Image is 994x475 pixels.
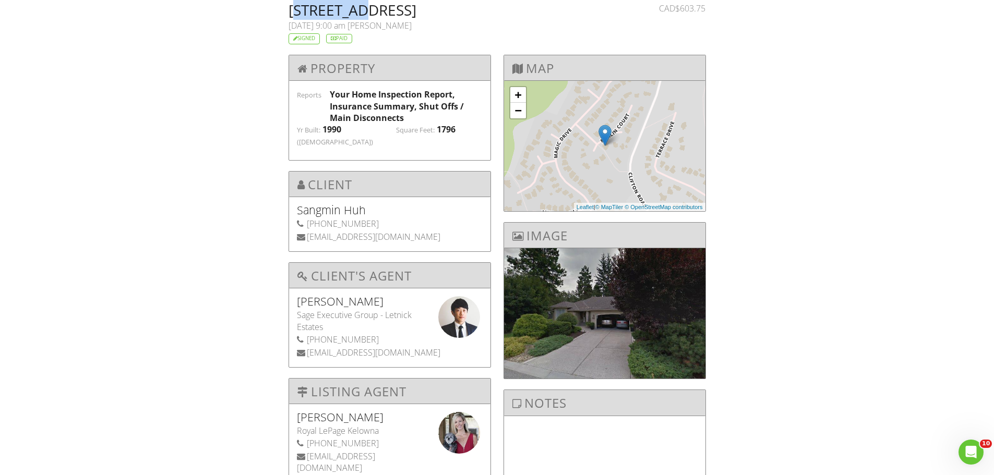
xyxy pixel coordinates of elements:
[625,204,702,210] a: © OpenStreetMap contributors
[574,203,705,212] div: |
[504,55,705,81] h3: Map
[289,55,490,81] h3: Property
[297,138,373,147] label: ([DEMOGRAPHIC_DATA])
[438,412,480,454] img: data
[577,204,594,210] a: Leaflet
[297,437,483,449] div: [PHONE_NUMBER]
[297,126,320,135] label: Yr Built:
[980,440,992,448] span: 10
[297,309,483,333] div: Sage Executive Group - Letnick Estates
[297,296,483,307] h5: [PERSON_NAME]
[510,87,526,103] a: Zoom in
[289,20,345,31] span: [DATE] 9:00 am
[297,218,483,229] div: [PHONE_NUMBER]
[330,89,483,124] div: Your Home Inspection Report, Insurance Summary, Shut Offs / Main Disconnects
[438,296,480,338] img: chris_chung.jpg
[297,231,483,242] div: [EMAIL_ADDRESS][DOMAIN_NAME]
[504,390,705,416] h3: Notes
[297,347,483,358] div: [EMAIL_ADDRESS][DOMAIN_NAME]
[326,34,352,44] div: Paid
[297,412,483,422] h5: [PERSON_NAME]
[297,334,483,345] div: [PHONE_NUMBER]
[504,223,705,248] h3: Image
[510,103,526,118] a: Zoom out
[959,440,984,465] iframe: Intercom live chat
[396,126,435,135] label: Square Feet:
[289,172,490,197] h3: Client
[322,124,341,135] div: 1990
[297,450,483,474] div: [EMAIL_ADDRESS][DOMAIN_NAME]
[289,33,320,44] div: Signed
[289,379,490,404] h3: Listing Agent
[297,425,483,436] div: Royal LePage Kelowna
[646,3,705,14] div: CAD$603.75
[297,90,321,100] label: Reports
[595,204,624,210] a: © MapTiler
[297,205,483,215] h5: Sangmin Huh
[289,263,490,288] h3: Client's Agent
[289,3,634,17] h2: [STREET_ADDRESS]
[348,20,412,31] span: [PERSON_NAME]
[437,124,456,135] div: 1796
